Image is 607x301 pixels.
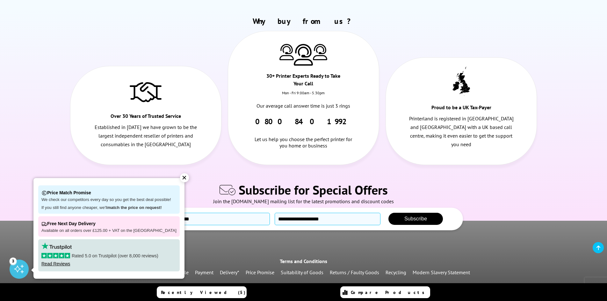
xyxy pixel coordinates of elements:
[195,269,213,276] a: Payment
[330,269,379,276] a: Returns / Faulty Goods
[388,213,443,225] button: Subscribe
[67,16,540,26] h2: Why buy from us?
[246,269,274,276] a: Price Promise
[130,79,162,104] img: Trusted Service
[41,242,72,250] img: trustpilot rating
[41,189,177,197] p: Price Match Promise
[251,126,356,149] div: Let us help you choose the perfect printer for you home or business
[93,123,199,149] p: Established in [DATE] we have grown to be the largest independent reseller of printers and consum...
[180,173,189,182] div: ✕
[404,216,427,221] span: Subscribe
[251,102,356,110] p: Our average call answer time is just 3 rings
[423,104,499,114] div: Proud to be a UK Tax-Payer
[157,286,247,298] a: Recently Viewed (5)
[3,198,604,208] div: Join the [DOMAIN_NAME] mailing list for the latest promotions and discount codes
[41,219,177,228] p: Free Next Day Delivery
[41,253,70,258] img: stars-5.svg
[41,205,177,211] p: If you still find anyone cheaper, we'll
[313,44,327,60] img: Printer Experts
[255,117,352,126] a: 0800 840 1992
[10,257,17,264] div: 3
[281,269,323,276] a: Suitability of Goods
[220,269,239,276] a: Delivery*
[413,269,470,276] a: Modern Slavery Statement
[107,205,162,210] strong: match the price on request!
[279,44,294,60] img: Printer Experts
[340,286,430,298] a: Compare Products
[266,72,341,90] div: 30+ Printer Experts Ready to Take Your Call
[351,290,428,295] span: Compare Products
[294,44,313,66] img: Printer Experts
[41,228,177,233] p: Available on all orders over £125.00 + VAT on the [GEOGRAPHIC_DATA]
[108,112,184,123] div: Over 30 Years of Trusted Service
[408,114,514,149] p: Printerland is registered in [GEOGRAPHIC_DATA] and [GEOGRAPHIC_DATA] with a UK based call centre,...
[41,253,177,259] p: Rated 5.0 on Trustpilot (over 8,000 reviews)
[41,261,70,266] a: Read Reviews
[386,269,406,276] a: Recycling
[239,182,388,198] span: Subscribe for Special Offers
[452,67,470,96] img: UK tax payer
[228,90,379,102] div: Mon - Fri 9:00am - 5.30pm
[41,197,177,203] p: We check our competitors every day so you get the best deal possible!
[161,290,246,295] span: Recently Viewed (5)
